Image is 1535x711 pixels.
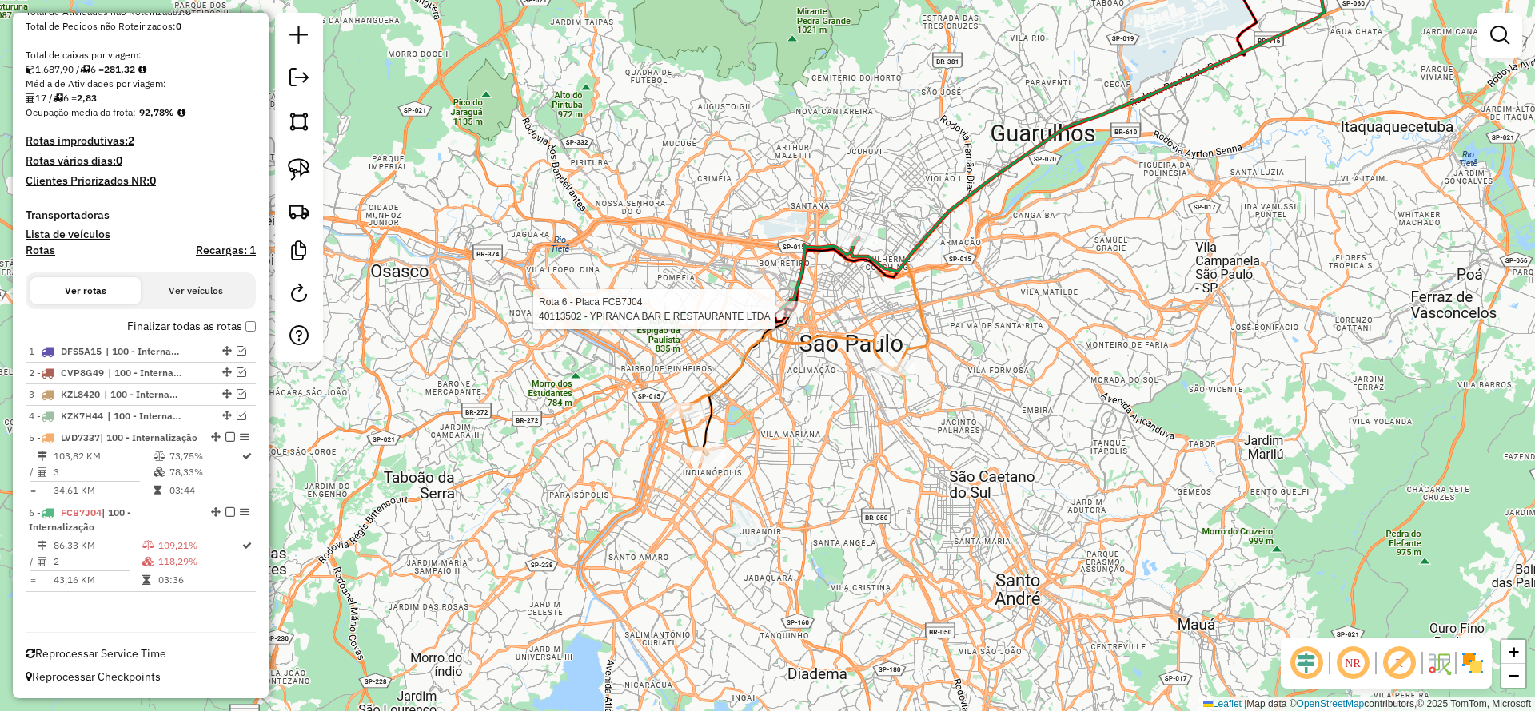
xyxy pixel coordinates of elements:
[26,65,35,74] i: Cubagem total roteirizado
[104,387,177,402] span: 100 - Internalização
[29,367,104,379] span: 2 -
[288,158,310,181] img: Selecionar atividades - laço
[283,277,315,313] a: Reroteirizar Sessão
[38,557,47,566] i: Total de Atividades
[142,541,154,550] i: % de utilização do peso
[281,193,317,228] a: Criar rota
[128,133,134,148] strong: 2
[29,554,37,570] td: /
[142,575,150,585] i: Tempo total em rota
[211,507,221,517] em: Alterar sequência das rotas
[106,344,179,359] span: 100 - Internalização
[26,209,256,222] h4: Transportadoras
[169,464,241,480] td: 78,33%
[1484,19,1516,51] a: Exibir filtros
[153,467,165,477] i: % de utilização da cubagem
[29,572,37,588] td: =
[107,409,181,423] span: 100 - Internalização
[100,431,197,443] span: | 100 - Internalização
[26,77,256,91] div: Média de Atividades por viagem:
[211,432,221,442] em: Alterar sequência das rotas
[26,228,256,241] h4: Lista de veículos
[1334,644,1372,682] span: Ocultar NR
[53,554,142,570] td: 2
[288,200,310,222] img: Criar rota
[53,93,63,103] i: Total de rotas
[240,507,249,517] em: Opções
[1460,650,1485,676] img: Exibir/Ocultar setores
[26,93,35,103] i: Total de Atividades
[1501,640,1525,664] a: Zoom in
[283,19,315,55] a: Nova sessão e pesquisa
[53,448,153,464] td: 103,82 KM
[53,572,142,588] td: 43,16 KM
[26,91,256,105] div: 17 / 6 =
[139,106,174,118] strong: 92,78%
[26,669,161,684] span: Reprocessar Checkpoints
[240,432,249,442] em: Opções
[153,486,161,495] i: Tempo total em rota
[237,411,246,420] em: Visualizar rota
[38,467,47,477] i: Total de Atividades
[1203,698,1242,709] a: Leaflet
[169,483,241,498] td: 03:44
[53,538,142,554] td: 86,33 KM
[237,367,246,377] em: Visualizar rota
[157,538,241,554] td: 109,21%
[222,389,232,399] em: Alterar sequência das rotas
[127,318,256,335] label: Finalizar todas as rotas
[30,277,141,304] button: Ver rotas
[283,62,315,97] a: Exportar sessão
[26,5,256,19] div: Total de Atividades não Roteirizadas:
[176,20,181,32] strong: 0
[225,432,235,442] em: Finalizar rota
[242,451,252,461] i: Rota otimizada
[29,388,100,400] span: 3 -
[29,506,131,533] span: | 100 - Internalização
[26,106,136,118] span: Ocupação média da frota:
[222,367,232,377] em: Alterar sequência das rotas
[237,346,246,355] em: Visualizar rota
[153,451,165,461] i: % de utilização do peso
[283,235,315,271] a: Criar modelo
[138,65,146,74] i: Meta Caixas/viagem: 273,80 Diferença: 7,52
[142,557,154,566] i: % de utilização da cubagem
[157,554,241,570] td: 118,29%
[26,174,256,188] h4: Clientes Priorizados NR:
[53,464,153,480] td: 3
[29,345,102,357] span: 1 -
[104,63,135,75] strong: 281,32
[26,19,256,34] div: Total de Pedidos não Roteirizados:
[177,108,185,117] em: Média calculada utilizando a maior ocupação (%Peso ou %Cubagem) de cada rota da sessão. Rotas cro...
[61,431,100,443] span: LVD7337
[1426,650,1452,676] img: Fluxo de ruas
[1199,697,1535,711] div: Map data © contributors,© 2025 TomTom, Microsoft
[1287,644,1326,682] span: Ocultar deslocamento
[26,48,256,62] div: Total de caixas por viagem:
[26,244,55,257] a: Rotas
[1297,698,1365,709] a: OpenStreetMap
[242,541,252,550] i: Rota otimizada
[1380,644,1418,682] span: Exibir rótulo
[225,507,235,517] em: Finalizar rota
[61,367,104,379] span: CVP8G49
[1509,665,1519,685] span: −
[61,506,102,518] span: FCB7J04
[288,110,310,133] img: Selecionar atividades - polígono
[26,62,256,77] div: 1.687,90 / 6 =
[157,572,241,588] td: 03:36
[150,173,156,188] strong: 0
[196,244,256,257] h4: Recargas: 1
[237,389,246,399] em: Visualizar rota
[1509,641,1519,661] span: +
[38,541,47,550] i: Distância Total
[29,410,103,422] span: 4 -
[29,506,131,533] span: 6 -
[116,153,122,168] strong: 0
[1244,698,1246,709] span: |
[169,448,241,464] td: 73,75%
[61,388,100,400] span: KZL8420
[38,451,47,461] i: Distância Total
[80,65,90,74] i: Total de rotas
